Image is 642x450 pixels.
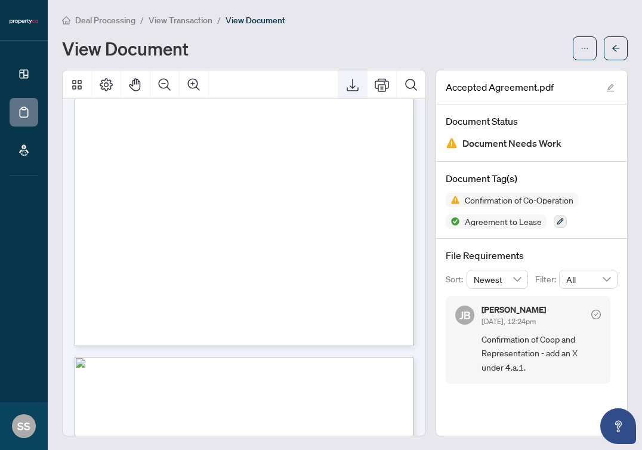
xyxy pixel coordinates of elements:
span: Deal Processing [75,15,135,26]
span: Confirmation of Coop and Representation - add an X under 4.a.1. [481,332,601,374]
img: Status Icon [446,193,460,207]
span: View Document [226,15,285,26]
h4: File Requirements [446,248,618,263]
img: logo [10,18,38,25]
p: Sort: [446,273,467,286]
span: [DATE], 12:24pm [481,317,536,326]
h1: View Document [62,39,189,58]
p: Filter: [535,273,559,286]
span: Document Needs Work [462,135,561,152]
h4: Document Tag(s) [446,171,618,186]
img: Status Icon [446,214,460,229]
span: edit [606,84,615,92]
li: / [140,13,144,27]
span: arrow-left [612,44,620,53]
span: ellipsis [581,44,589,53]
img: Document Status [446,137,458,149]
h4: Document Status [446,114,618,128]
li: / [217,13,221,27]
span: Accepted Agreement.pdf [446,80,554,94]
span: check-circle [591,310,601,319]
span: JB [459,307,471,323]
span: Confirmation of Co-Operation [460,196,578,204]
span: Newest [474,270,521,288]
span: View Transaction [149,15,212,26]
span: SS [17,418,30,434]
span: All [566,270,610,288]
h5: [PERSON_NAME] [481,306,546,314]
span: home [62,16,70,24]
button: Open asap [600,408,636,444]
span: Agreement to Lease [460,217,547,226]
